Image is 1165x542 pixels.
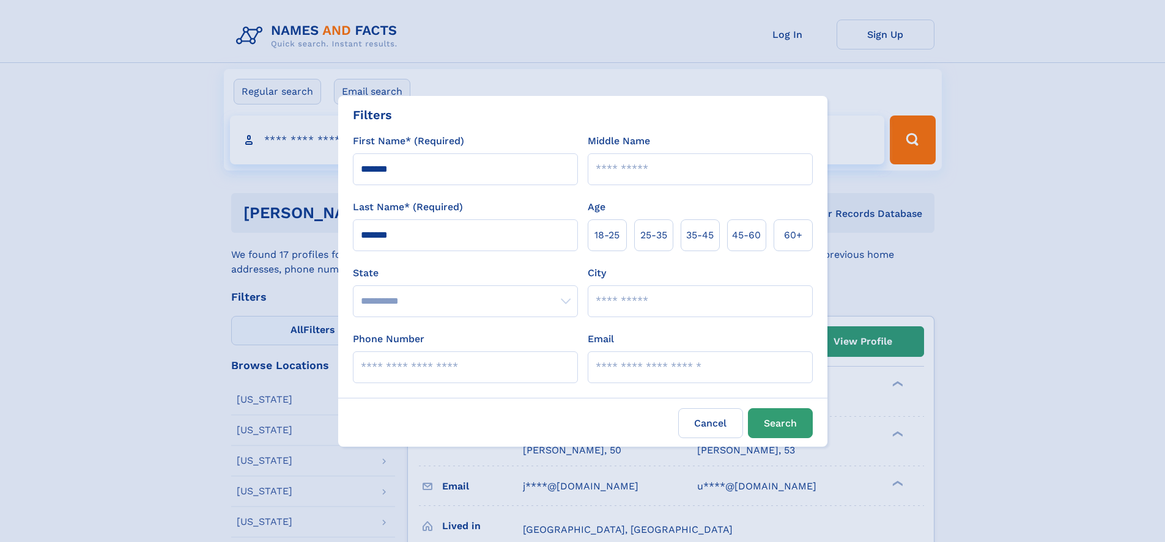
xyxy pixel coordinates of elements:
[588,332,614,346] label: Email
[353,106,392,124] div: Filters
[732,228,761,243] span: 45‑60
[588,266,606,280] label: City
[588,200,605,214] label: Age
[748,408,813,438] button: Search
[353,332,424,346] label: Phone Number
[353,200,463,214] label: Last Name* (Required)
[784,228,802,243] span: 60+
[686,228,714,243] span: 35‑45
[588,134,650,148] label: Middle Name
[353,134,464,148] label: First Name* (Required)
[640,228,667,243] span: 25‑35
[678,408,743,438] label: Cancel
[594,228,619,243] span: 18‑25
[353,266,578,280] label: State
